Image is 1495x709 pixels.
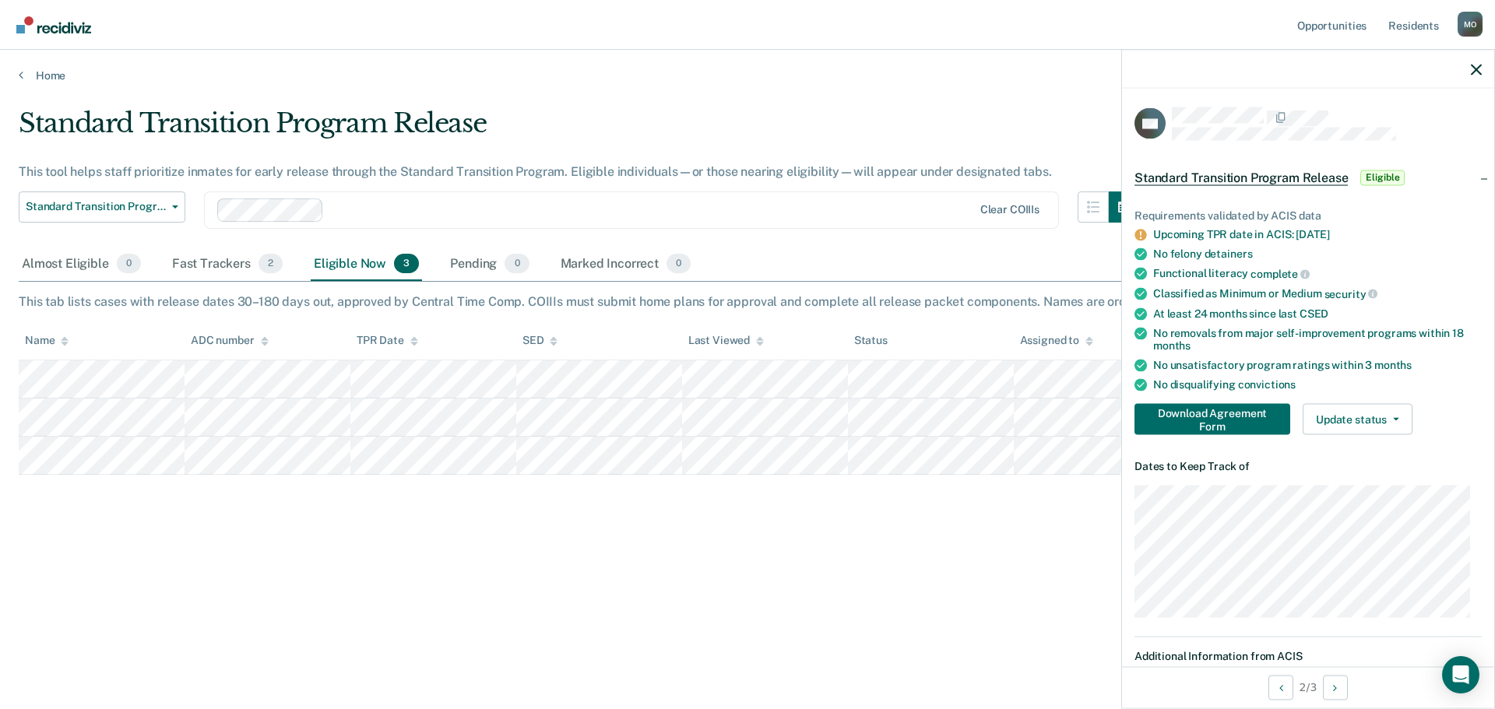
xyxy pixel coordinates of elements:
div: Name [25,334,69,347]
span: 0 [667,254,691,274]
div: M O [1458,12,1483,37]
span: Eligible [1360,170,1405,185]
div: ADC number [191,334,269,347]
div: At least 24 months since last [1153,307,1482,320]
span: 2 [259,254,283,274]
div: Pending [447,247,532,282]
a: Navigate to form link [1134,404,1296,435]
div: Last Viewed [688,334,764,347]
div: Upcoming TPR date in ACIS: [DATE] [1153,228,1482,241]
span: Standard Transition Program Release [26,200,166,213]
span: detainers [1205,247,1253,260]
div: No disqualifying [1153,378,1482,391]
div: Standard Transition Program ReleaseEligible [1122,153,1494,202]
div: Requirements validated by ACIS data [1134,209,1482,222]
span: CSED [1300,307,1328,319]
div: Fast Trackers [169,247,286,282]
button: Next Opportunity [1323,675,1348,700]
div: Functional literacy [1153,267,1482,281]
dt: Dates to Keep Track of [1134,460,1482,473]
div: SED [522,334,558,347]
div: This tool helps staff prioritize inmates for early release through the Standard Transition Progra... [19,164,1140,179]
div: Open Intercom Messenger [1442,656,1479,693]
div: Eligible Now [311,247,422,282]
span: 0 [505,254,529,274]
div: No unsatisfactory program ratings within 3 [1153,359,1482,372]
div: This tab lists cases with release dates 30–180 days out, approved by Central Time Comp. COIIIs mu... [19,294,1476,309]
div: Standard Transition Program Release [19,107,1140,152]
div: Clear COIIIs [980,203,1039,216]
span: 0 [117,254,141,274]
button: Update status [1303,404,1412,435]
div: Almost Eligible [19,247,144,282]
span: 3 [394,254,419,274]
div: Classified as Minimum or Medium [1153,286,1482,300]
span: Standard Transition Program Release [1134,170,1348,185]
div: TPR Date [357,334,418,347]
div: Assigned to [1020,334,1093,347]
button: Previous Opportunity [1268,675,1293,700]
span: months [1153,339,1191,352]
a: Home [19,68,1476,82]
div: 2 / 3 [1122,666,1494,707]
button: Download Agreement Form [1134,404,1290,435]
img: Recidiviz [16,16,91,33]
div: Status [854,334,888,347]
div: Marked Incorrect [558,247,695,282]
span: months [1374,359,1412,371]
button: Profile dropdown button [1458,12,1483,37]
span: complete [1251,268,1310,280]
div: No removals from major self-improvement programs within 18 [1153,326,1482,353]
span: security [1324,287,1378,300]
div: No felony [1153,247,1482,261]
span: convictions [1238,378,1296,391]
dt: Additional Information from ACIS [1134,649,1482,662]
